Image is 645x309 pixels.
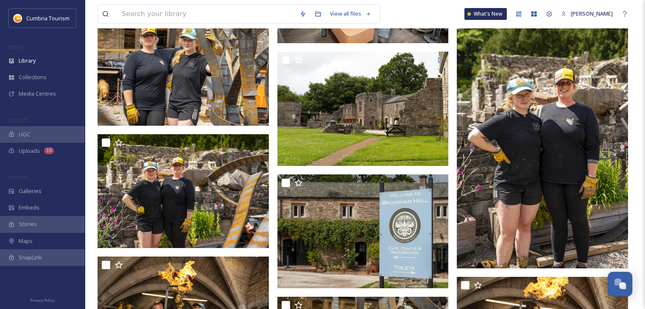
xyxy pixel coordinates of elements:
span: UGC [19,130,30,138]
span: Library [19,57,36,65]
span: Collections [19,73,47,81]
img: CUMBRIATOURISM_250624_PaulMitchell_BroughamHall-188.jpg [277,52,449,166]
span: MEDIA [8,44,23,50]
span: WIDGETS [8,174,28,180]
img: CUMBRIATOURISM_250624_PaulMitchell_BroughamHall-181.jpg [457,12,628,268]
span: Uploads [19,147,40,155]
a: [PERSON_NAME] [557,6,617,22]
a: View all files [326,6,375,22]
input: Search your library [117,5,295,23]
a: Privacy Policy [30,295,55,305]
img: CUMBRIATOURISM_250624_PaulMitchell_BroughamHall-183.jpg [98,12,269,126]
img: images.jpg [14,14,22,22]
img: CUMBRIATOURISM_250624_PaulMitchell_BroughamHall-185.jpg [277,174,449,289]
span: Privacy Policy [30,298,55,303]
img: CUMBRIATOURISM_250624_PaulMitchell_BroughamHall-180.jpg [98,134,269,248]
a: What's New [464,8,507,20]
span: Maps [19,237,33,245]
span: Stories [19,220,37,228]
span: Galleries [19,187,42,195]
div: 10 [44,147,54,154]
span: Embeds [19,204,39,212]
span: COLLECT [8,117,27,124]
span: SnapLink [19,254,42,262]
span: Media Centres [19,90,56,98]
button: Open Chat [608,272,632,296]
span: Cumbria Tourism [26,14,70,22]
span: [PERSON_NAME] [571,10,613,17]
